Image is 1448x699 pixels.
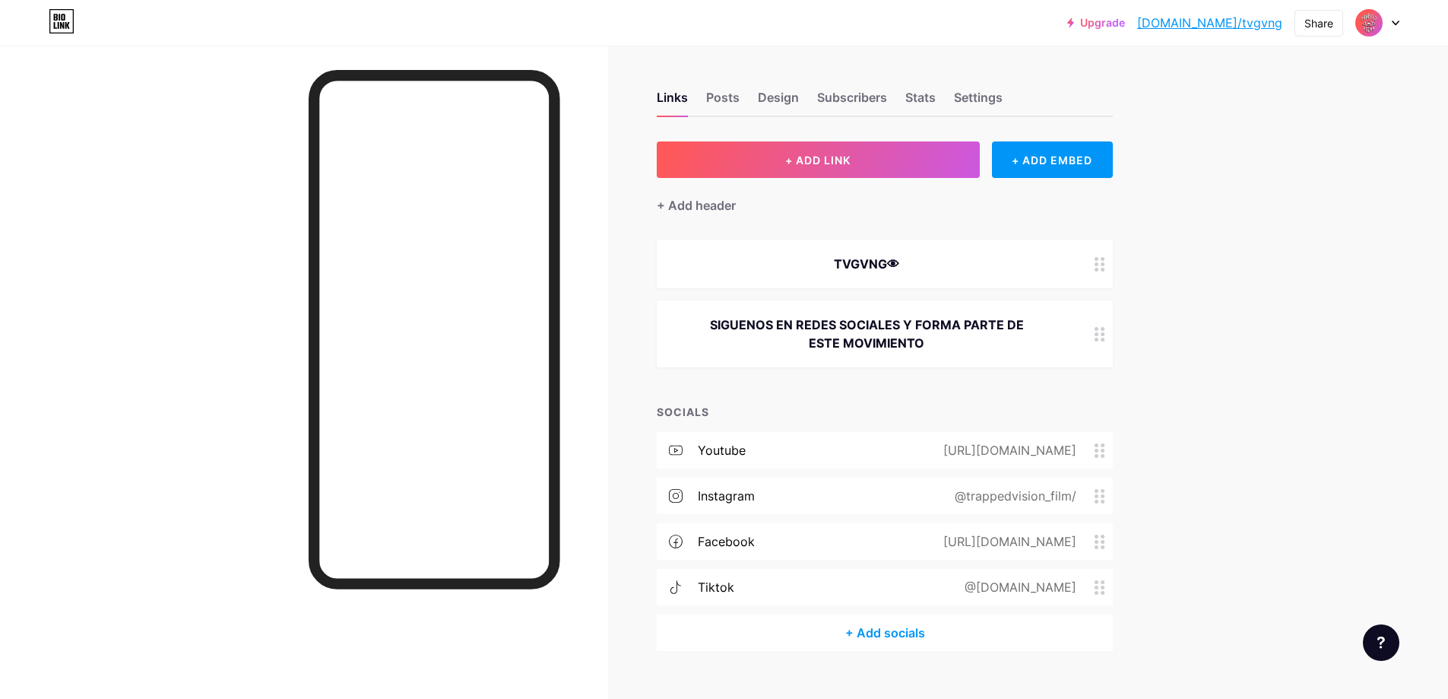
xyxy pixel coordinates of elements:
[1304,15,1333,31] div: Share
[785,154,851,167] span: + ADD LINK
[657,88,688,116] div: Links
[758,88,799,116] div: Design
[992,141,1113,178] div: + ADD EMBED
[1067,17,1125,29] a: Upgrade
[675,255,1058,273] div: TVGVNG👁
[817,88,887,116] div: Subscribers
[919,532,1095,551] div: [URL][DOMAIN_NAME]
[675,316,1058,352] div: SIGUENOS EN REDES SOCIALES Y FORMA PARTE DE ESTE MOVIMIENTO
[905,88,936,116] div: Stats
[657,141,980,178] button: + ADD LINK
[706,88,740,116] div: Posts
[698,532,755,551] div: facebook
[657,615,1113,651] div: + Add socials
[1355,8,1383,37] img: EMEDiligente
[657,404,1113,420] div: SOCIALS
[954,88,1003,116] div: Settings
[1137,14,1282,32] a: [DOMAIN_NAME]/tvgvng
[657,196,736,214] div: + Add header
[698,578,734,596] div: tiktok
[940,578,1095,596] div: @[DOMAIN_NAME]
[930,487,1095,505] div: @trappedvision_film/
[919,441,1095,459] div: [URL][DOMAIN_NAME]
[698,487,755,505] div: instagram
[698,441,746,459] div: youtube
